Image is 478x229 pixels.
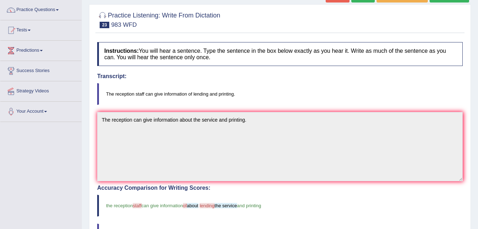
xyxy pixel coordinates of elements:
[0,41,82,58] a: Predictions
[0,81,82,99] a: Strategy Videos
[133,203,141,208] span: staff
[187,203,199,208] span: about
[97,42,463,66] h4: You will hear a sentence. Type the sentence in the box below exactly as you hear it. Write as muc...
[0,61,82,79] a: Success Stories
[0,20,82,38] a: Tests
[97,83,463,105] blockquote: The reception staff can give information of lending and printing.
[215,203,237,208] span: the service
[97,185,463,191] h4: Accuracy Comparison for Writing Scores:
[111,21,137,28] small: 983 WFD
[97,10,220,28] h2: Practice Listening: Write From Dictation
[237,203,261,208] span: and printing
[0,102,82,119] a: Your Account
[100,22,109,28] span: 23
[200,203,215,208] span: lending
[183,203,187,208] span: of
[104,48,139,54] b: Instructions:
[106,203,133,208] span: the reception
[142,203,183,208] span: can give information
[97,73,463,80] h4: Transcript:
